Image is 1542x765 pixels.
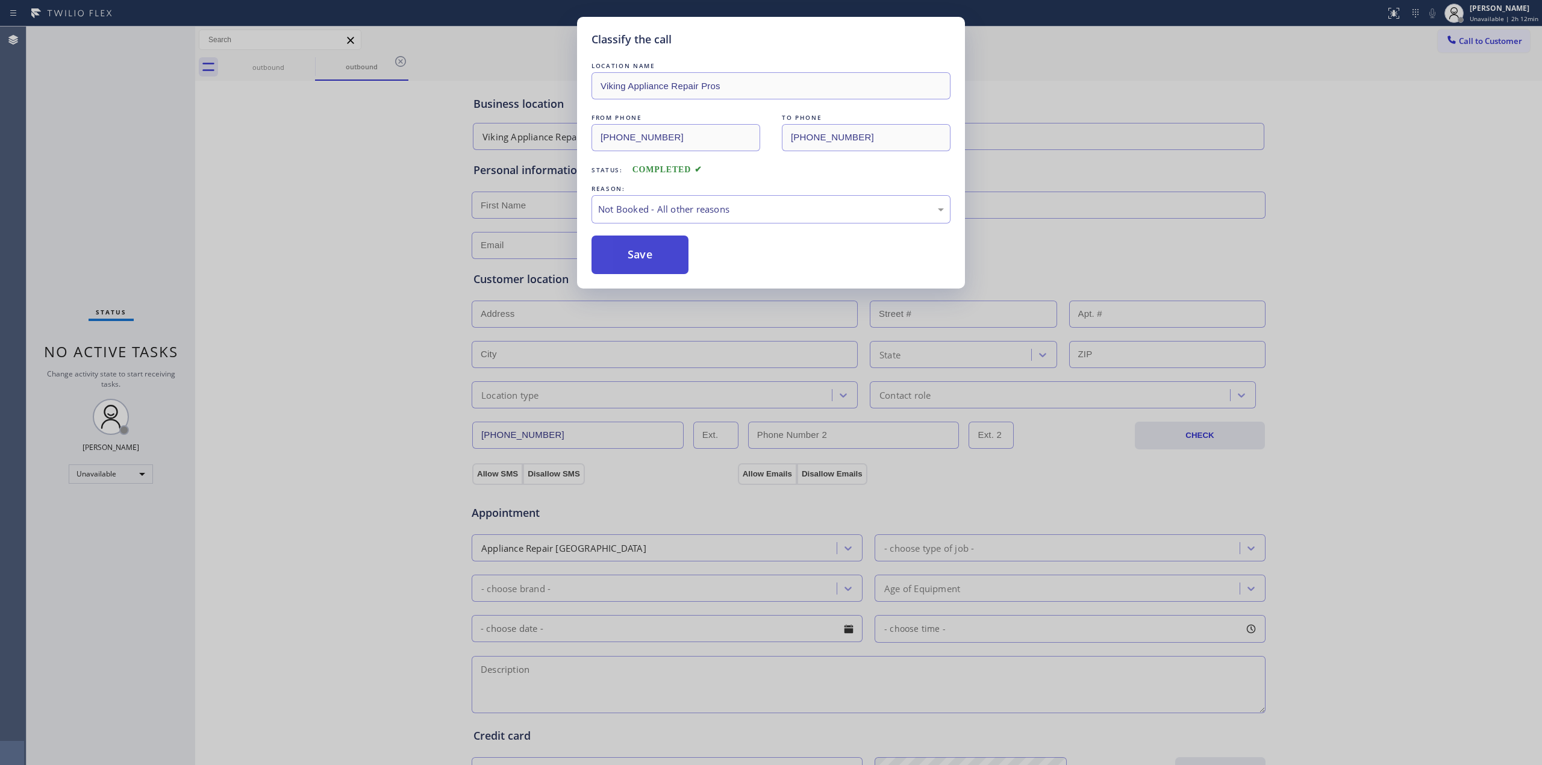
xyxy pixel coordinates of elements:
div: FROM PHONE [592,111,760,124]
span: Status: [592,166,623,174]
button: Save [592,236,688,274]
h5: Classify the call [592,31,672,48]
span: COMPLETED [632,165,702,174]
div: Not Booked - All other reasons [598,202,944,216]
div: LOCATION NAME [592,60,950,72]
input: To phone [782,124,950,151]
input: From phone [592,124,760,151]
div: TO PHONE [782,111,950,124]
div: REASON: [592,183,950,195]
